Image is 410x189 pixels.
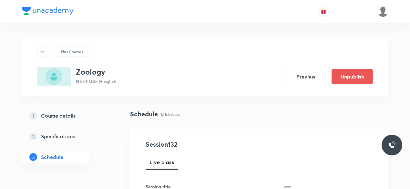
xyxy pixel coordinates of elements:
[37,67,71,86] img: B07F878F-8C37-4FCA-A8C0-D960F11DBB31_plus.png
[22,7,74,15] img: Company Logo
[130,109,158,119] h4: Schedule
[76,78,116,85] p: NEET UG • Hinglish
[61,49,83,55] p: Plus Courses
[41,132,75,140] h5: Specifications
[149,158,174,166] span: Live class
[29,153,37,161] p: 3
[388,141,396,149] img: ttu
[284,185,291,188] p: 0/99
[321,9,326,15] img: avatar
[377,6,388,17] img: Aamir Yousuf
[160,111,180,118] p: 131 classes
[22,109,109,122] a: 1Course details
[146,140,263,149] h4: Session 132
[41,112,76,120] h5: Course details
[22,130,109,143] a: 2Specifications
[318,6,329,17] button: avatar
[29,132,37,140] p: 2
[41,153,63,161] h5: Schedule
[332,69,373,84] button: Unpublish
[285,69,326,84] button: Preview
[22,7,74,16] a: Company Logo
[76,67,116,77] h3: Zoology
[29,112,37,120] p: 1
